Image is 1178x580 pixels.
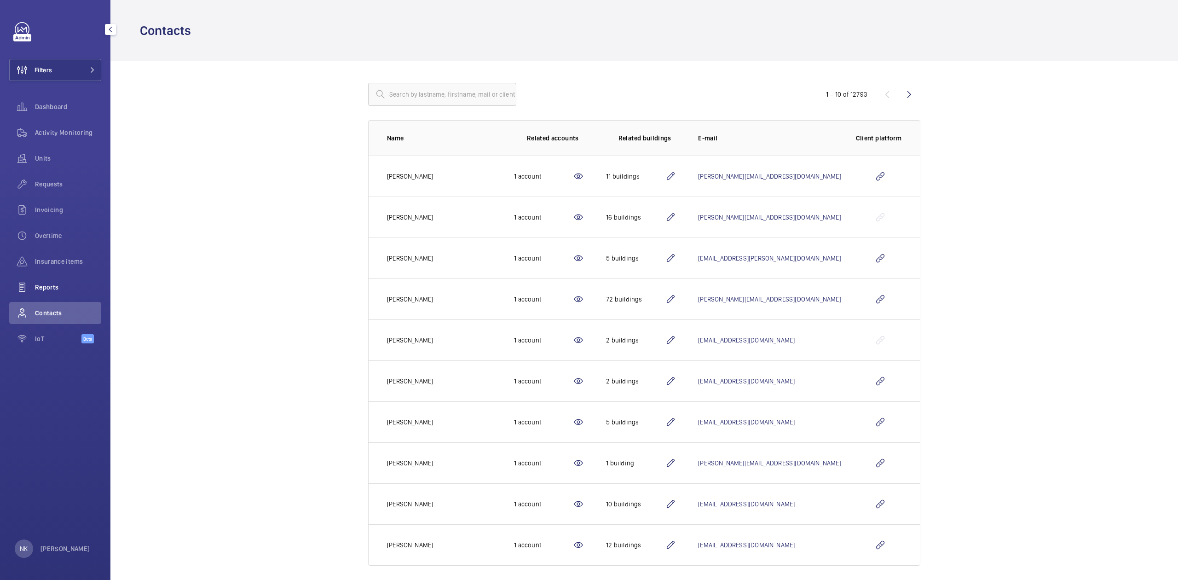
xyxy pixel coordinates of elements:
[606,172,665,181] div: 11 buildings
[387,540,433,550] p: [PERSON_NAME]
[514,418,573,427] div: 1 account
[35,257,101,266] span: Insurance items
[9,59,101,81] button: Filters
[514,254,573,263] div: 1 account
[387,254,433,263] p: [PERSON_NAME]
[40,544,90,553] p: [PERSON_NAME]
[514,295,573,304] div: 1 account
[698,173,841,180] a: [PERSON_NAME][EMAIL_ADDRESS][DOMAIN_NAME]
[698,336,795,344] a: [EMAIL_ADDRESS][DOMAIN_NAME]
[606,213,665,222] div: 16 buildings
[606,377,665,386] div: 2 buildings
[606,336,665,345] div: 2 buildings
[698,255,841,262] a: [EMAIL_ADDRESS][PERSON_NAME][DOMAIN_NAME]
[35,180,101,189] span: Requests
[35,128,101,137] span: Activity Monitoring
[368,83,516,106] input: Search by lastname, firstname, mail or client
[606,540,665,550] div: 12 buildings
[387,418,433,427] p: [PERSON_NAME]
[35,65,52,75] span: Filters
[35,231,101,240] span: Overtime
[606,254,665,263] div: 5 buildings
[387,377,433,386] p: [PERSON_NAME]
[698,459,841,467] a: [PERSON_NAME][EMAIL_ADDRESS][DOMAIN_NAME]
[698,296,841,303] a: [PERSON_NAME][EMAIL_ADDRESS][DOMAIN_NAME]
[35,102,101,111] span: Dashboard
[698,214,841,221] a: [PERSON_NAME][EMAIL_ADDRESS][DOMAIN_NAME]
[514,499,573,509] div: 1 account
[606,295,665,304] div: 72 buildings
[698,133,841,143] p: E-mail
[387,133,499,143] p: Name
[606,418,665,427] div: 5 buildings
[514,377,573,386] div: 1 account
[81,334,94,343] span: Beta
[140,22,196,39] h1: Contacts
[514,213,573,222] div: 1 account
[514,336,573,345] div: 1 account
[35,154,101,163] span: Units
[698,541,795,549] a: [EMAIL_ADDRESS][DOMAIN_NAME]
[387,458,433,468] p: [PERSON_NAME]
[698,500,795,508] a: [EMAIL_ADDRESS][DOMAIN_NAME]
[856,133,901,143] p: Client platform
[514,540,573,550] div: 1 account
[606,499,665,509] div: 10 buildings
[514,458,573,468] div: 1 account
[387,336,433,345] p: [PERSON_NAME]
[387,172,433,181] p: [PERSON_NAME]
[527,133,579,143] p: Related accounts
[606,458,665,468] div: 1 building
[387,295,433,304] p: [PERSON_NAME]
[387,213,433,222] p: [PERSON_NAME]
[35,205,101,215] span: Invoicing
[514,172,573,181] div: 1 account
[387,499,433,509] p: [PERSON_NAME]
[698,418,795,426] a: [EMAIL_ADDRESS][DOMAIN_NAME]
[20,544,28,553] p: NK
[826,90,867,99] div: 1 – 10 of 12793
[35,308,101,318] span: Contacts
[698,377,795,385] a: [EMAIL_ADDRESS][DOMAIN_NAME]
[618,133,671,143] p: Related buildings
[35,334,81,343] span: IoT
[35,283,101,292] span: Reports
